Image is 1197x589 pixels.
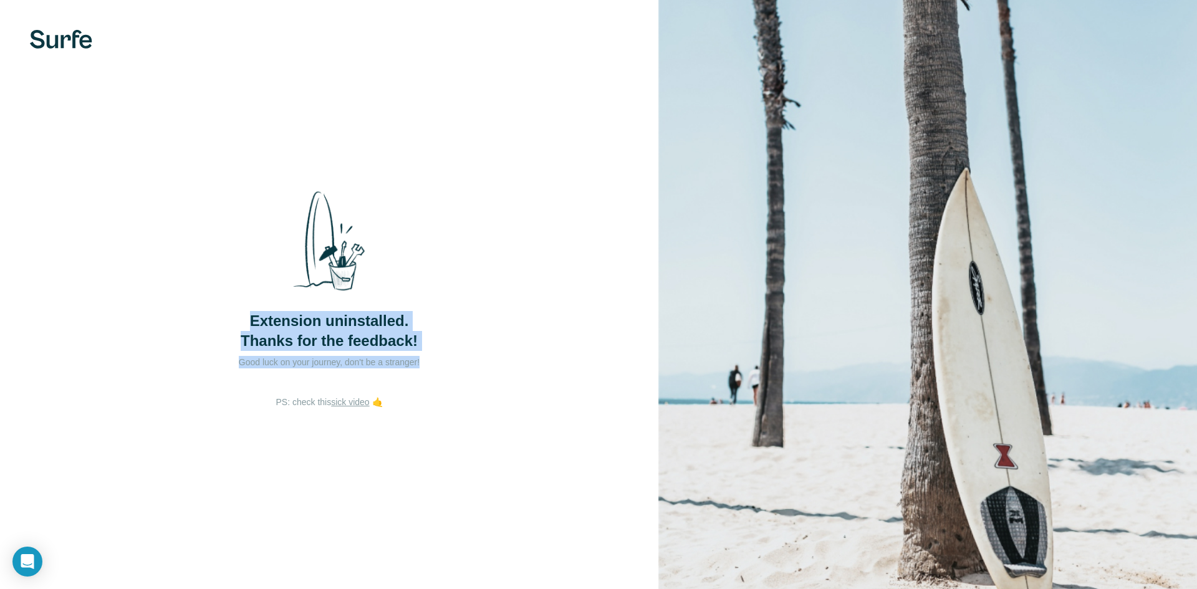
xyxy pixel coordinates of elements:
[30,30,92,49] img: Surfe's logo
[331,397,369,407] a: sick video
[12,547,42,577] div: Open Intercom Messenger
[282,181,376,302] img: Surfe Stock Photo - Selling good vibes
[276,396,382,408] p: PS: check this 🤙
[241,311,418,351] span: Extension uninstalled. Thanks for the feedback!
[204,356,454,368] p: Good luck on your journey, don't be a stranger!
